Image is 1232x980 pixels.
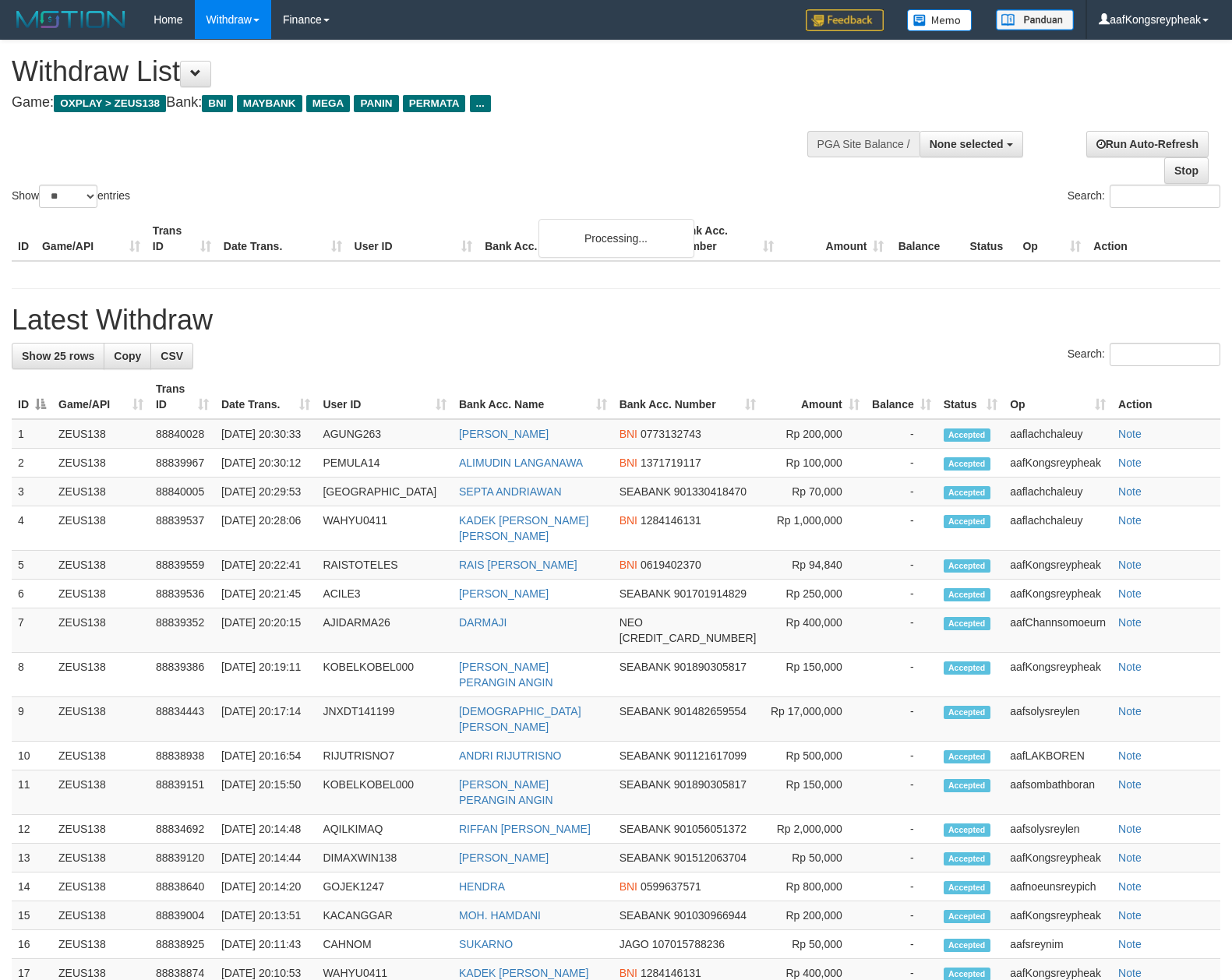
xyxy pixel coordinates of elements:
a: Stop [1164,157,1209,184]
span: Copy 901121617099 to clipboard [674,749,747,762]
td: Rp 100,000 [762,449,865,478]
span: Copy 0773132743 to clipboard [641,428,701,440]
td: ZEUS138 [52,872,150,901]
span: SEABANK [620,778,671,791]
span: Accepted [944,515,990,528]
a: Note [1118,749,1142,762]
td: ZEUS138 [52,901,150,930]
th: User ID [348,217,479,261]
a: Note [1118,587,1142,600]
a: HENDRA [459,880,505,893]
span: Copy 1284146131 to clipboard [641,967,701,979]
td: [DATE] 20:14:44 [215,844,316,872]
a: Note [1118,485,1142,498]
td: KACANGGAR [316,901,453,930]
td: aaflachchaleuy [1004,506,1112,551]
a: Note [1118,705,1142,717]
span: SEABANK [620,909,671,922]
span: Accepted [944,823,990,837]
td: - [866,580,937,608]
td: - [866,478,937,506]
span: Accepted [944,559,990,573]
th: ID: activate to sort column descending [12,375,52,419]
td: 88834692 [150,815,215,844]
a: [PERSON_NAME] [459,428,549,440]
td: [GEOGRAPHIC_DATA] [316,478,453,506]
span: Copy 0599637571 to clipboard [641,880,701,893]
td: 1 [12,419,52,449]
td: - [866,815,937,844]
a: KADEK [PERSON_NAME] [PERSON_NAME] [459,514,589,542]
td: ZEUS138 [52,551,150,580]
td: 5 [12,551,52,580]
span: Copy 901890305817 to clipboard [674,778,747,791]
td: KOBELKOBEL000 [316,653,453,697]
img: Button%20Memo.svg [907,9,973,31]
td: - [866,872,937,901]
div: Processing... [538,219,694,258]
img: MOTION_logo.png [12,8,130,31]
td: Rp 200,000 [762,901,865,930]
td: JNXDT141199 [316,697,453,742]
td: RAISTOTELES [316,551,453,580]
span: SEABANK [620,485,671,498]
a: Note [1118,851,1142,864]
td: [DATE] 20:30:33 [215,419,316,449]
span: SEABANK [620,587,671,600]
a: Note [1118,457,1142,469]
td: aafKongsreypheak [1004,580,1112,608]
td: aafChannsomoeurn [1004,608,1112,653]
td: aafKongsreypheak [1004,449,1112,478]
span: SEABANK [620,705,671,717]
td: 88839151 [150,770,215,815]
th: Bank Acc. Number [669,217,780,261]
td: [DATE] 20:17:14 [215,697,316,742]
td: - [866,653,937,697]
td: aafsolysreylen [1004,815,1112,844]
span: Accepted [944,457,990,471]
td: 88839386 [150,653,215,697]
th: Action [1112,375,1220,419]
td: 88838925 [150,930,215,959]
th: Date Trans. [217,217,348,261]
td: 88839120 [150,844,215,872]
td: 4 [12,506,52,551]
h4: Game: Bank: [12,95,806,111]
span: Accepted [944,617,990,630]
td: - [866,608,937,653]
a: Copy [104,343,151,369]
td: aafnoeunsreypich [1004,872,1112,901]
a: [PERSON_NAME] PERANGIN ANGIN [459,661,553,689]
td: 88839352 [150,608,215,653]
td: [DATE] 20:15:50 [215,770,316,815]
td: aaflachchaleuy [1004,419,1112,449]
td: Rp 800,000 [762,872,865,901]
button: None selected [920,131,1023,157]
td: 88839536 [150,580,215,608]
a: Note [1118,428,1142,440]
td: 88834443 [150,697,215,742]
td: [DATE] 20:14:20 [215,872,316,901]
img: panduan.png [996,9,1074,30]
a: Note [1118,616,1142,629]
span: CSV [161,350,183,362]
a: RAIS [PERSON_NAME] [459,559,577,571]
td: Rp 50,000 [762,930,865,959]
span: SEABANK [620,661,671,673]
td: - [866,551,937,580]
td: 88839559 [150,551,215,580]
span: BNI [620,880,637,893]
th: Date Trans.: activate to sort column ascending [215,375,316,419]
td: Rp 200,000 [762,419,865,449]
span: Accepted [944,486,990,499]
td: Rp 50,000 [762,844,865,872]
td: - [866,742,937,770]
td: 12 [12,815,52,844]
span: SEABANK [620,823,671,835]
span: MEGA [306,95,351,112]
h1: Latest Withdraw [12,305,1220,336]
td: 88839967 [150,449,215,478]
span: SEABANK [620,749,671,762]
th: Status [963,217,1016,261]
span: Copy 0619402370 to clipboard [641,559,701,571]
